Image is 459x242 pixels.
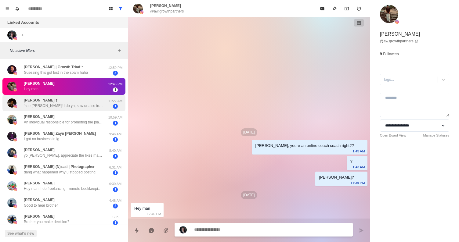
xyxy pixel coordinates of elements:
p: Followers [383,51,399,57]
p: 9 [380,51,382,57]
img: picture [7,65,16,74]
p: 12:46 PM [108,82,123,87]
p: 12:46 PM [147,211,161,217]
span: 1 [113,121,118,126]
img: picture [7,115,16,124]
img: picture [7,148,16,157]
span: 1 [113,220,118,225]
div: [PERSON_NAME]? [319,174,354,181]
span: 3 [113,71,118,76]
img: picture [7,132,16,141]
p: 4:48 AM [108,198,123,203]
button: Board View [106,4,116,13]
p: 6:31 AM [108,165,123,170]
img: picture [13,88,17,91]
p: ‘sup [PERSON_NAME]! I do yh, saw ur also in systems & ops? [24,103,103,109]
img: picture [395,20,399,24]
img: picture [13,105,17,108]
p: [PERSON_NAME] | Growth Triad™ [24,64,84,70]
p: Sun [108,215,123,220]
button: Send message [355,224,367,237]
div: [PERSON_NAME], youre an online coach coach right?? [255,142,354,149]
button: Add account [19,31,26,39]
p: Linked Accounts [7,20,39,26]
img: picture [13,171,17,175]
img: picture [7,98,16,108]
div: ? [350,158,352,165]
img: picture [13,121,17,125]
span: 1 [113,104,118,109]
button: Add filters [116,47,123,54]
span: 2 [113,204,118,208]
p: 11:27 AM [108,98,123,104]
p: Good to hear brother [24,203,58,208]
p: [PERSON_NAME] [24,147,55,153]
button: Menu [2,4,12,13]
span: 1 [113,187,118,192]
p: 1:43 AM [352,148,365,155]
p: [PERSON_NAME] Zayn [PERSON_NAME] [24,131,96,136]
button: Show all conversations [116,4,125,13]
img: picture [7,165,16,174]
p: Hey man, I do freelancing - remote bookkeeping. But learning how to day trade on the side! Thanks... [24,186,103,191]
p: [PERSON_NAME] [24,81,55,86]
p: Guessing this got lost in the spam haha [24,70,88,75]
a: Manage Statuses [423,133,449,138]
p: [PERSON_NAME] [150,3,181,9]
p: Brother you make decision? [24,219,69,225]
button: Pin [328,2,341,15]
p: [DATE] [241,128,257,136]
img: picture [7,215,16,224]
span: 1 [113,154,118,159]
p: 1:43 AM [352,164,365,170]
img: picture [140,10,143,14]
img: picture [133,4,143,13]
span: 1 [113,87,118,92]
p: 6:30 AM [108,181,123,187]
p: 8:40 AM [108,148,123,153]
p: No active filters [10,48,116,53]
button: See what's new [5,230,37,237]
img: picture [13,187,17,191]
p: [PERSON_NAME] [24,180,55,186]
p: @aw.growthpartners [150,9,184,14]
p: [DATE] [241,191,257,199]
p: Hey man [24,86,38,92]
img: picture [13,71,17,75]
button: Notifications [12,4,22,13]
p: yo [PERSON_NAME], appreciate the likes man, just wanted to reach out to connect. what are doing f... [24,153,103,158]
a: @aw.growthpartners [380,38,418,44]
button: Add reminder [353,2,365,15]
button: Reply with AI [145,224,157,237]
p: [PERSON_NAME] (N)zasi | Photographer [24,164,95,169]
a: Open Board View [380,133,406,138]
p: [PERSON_NAME] [380,30,420,38]
img: picture [13,204,17,208]
button: Archive [341,2,353,15]
p: 10:59 AM [108,115,123,120]
p: An individual responsible for promoting the platform in order to increase trading volumes and att... [24,119,103,125]
img: picture [7,30,16,40]
div: Hey man [134,205,150,212]
span: 1 [113,137,118,142]
p: [PERSON_NAME] † [24,98,58,103]
p: 11:39 PM [351,180,365,186]
img: picture [13,221,17,224]
img: picture [13,138,17,141]
p: [PERSON_NAME] [24,114,55,119]
p: I got no business in ig [24,136,59,142]
img: picture [380,5,398,23]
img: picture [7,82,16,91]
p: 12:59 PM [108,65,123,70]
p: 9:46 AM [108,132,123,137]
img: picture [7,181,16,190]
span: 1 [113,170,118,175]
p: [PERSON_NAME] [24,197,55,203]
img: picture [7,198,16,207]
img: picture [179,226,187,233]
p: [PERSON_NAME] [24,214,55,219]
img: picture [13,37,17,40]
button: Quick replies [131,224,143,237]
p: dang what happened why u stopped posting [24,169,96,175]
img: picture [13,154,17,158]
